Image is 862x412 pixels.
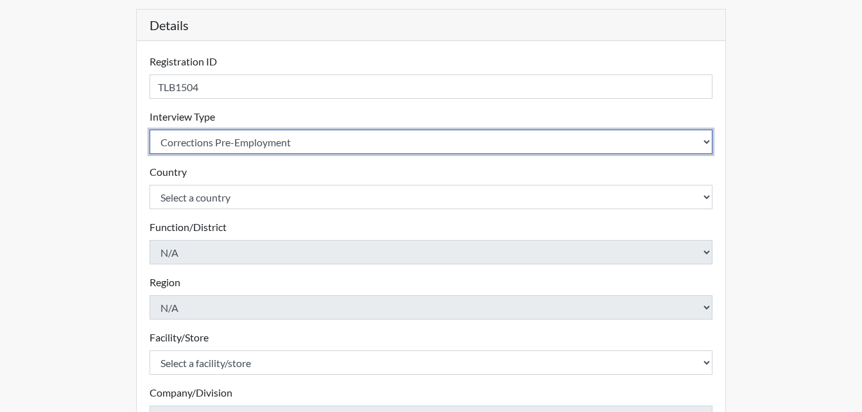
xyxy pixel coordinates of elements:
label: Region [150,275,180,290]
input: Insert a Registration ID, which needs to be a unique alphanumeric value for each interviewee [150,74,713,99]
label: Registration ID [150,54,217,69]
label: Facility/Store [150,330,209,345]
label: Function/District [150,219,227,235]
label: Company/Division [150,385,232,400]
label: Interview Type [150,109,215,124]
h5: Details [137,10,726,41]
label: Country [150,164,187,180]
